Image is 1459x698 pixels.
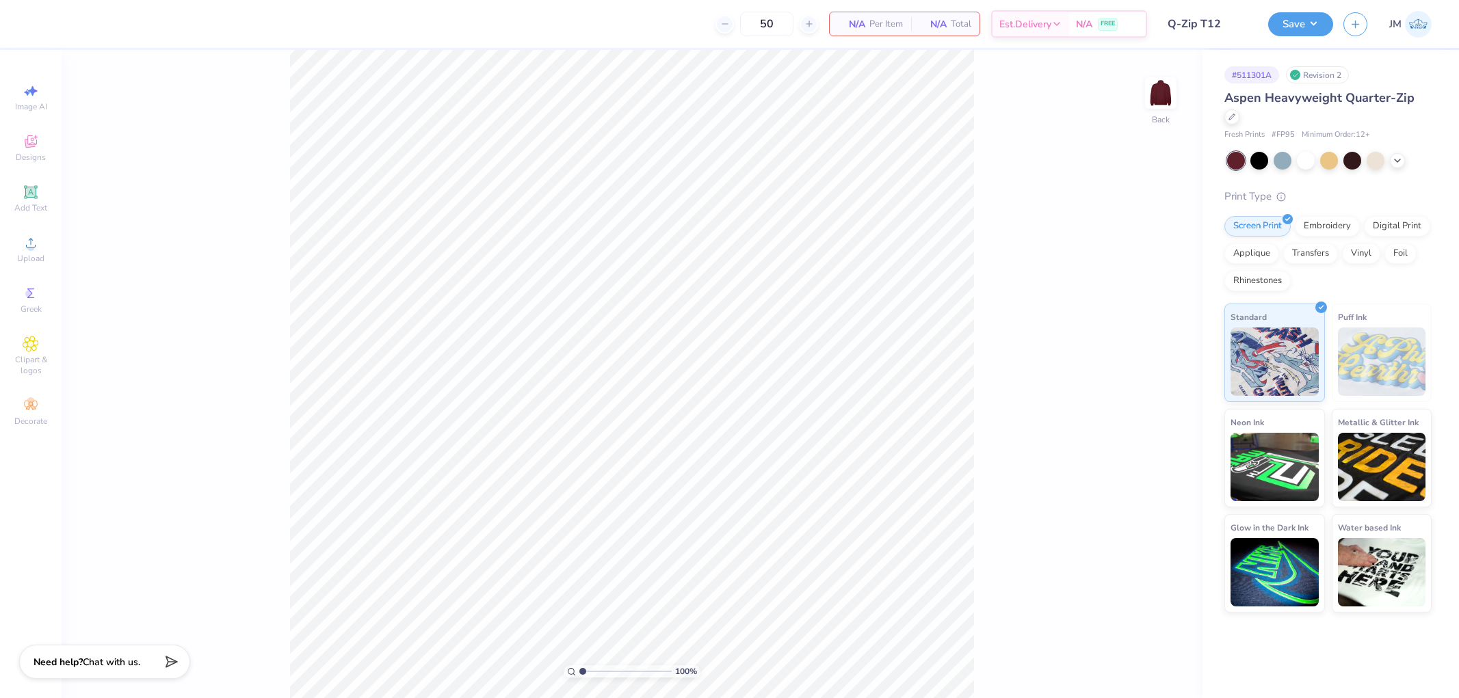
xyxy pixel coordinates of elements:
input: – – [740,12,793,36]
img: Back [1147,79,1174,107]
span: Water based Ink [1338,520,1401,535]
input: Untitled Design [1157,10,1258,38]
span: Decorate [14,416,47,427]
span: Clipart & logos [7,354,55,376]
span: Total [951,17,971,31]
span: Add Text [14,202,47,213]
div: # 511301A [1224,66,1279,83]
span: JM [1389,16,1402,32]
span: 100 % [675,665,697,677]
span: Greek [21,304,42,314]
div: Embroidery [1295,216,1360,237]
span: Standard [1231,310,1267,324]
img: Neon Ink [1231,433,1319,501]
div: Vinyl [1342,243,1380,264]
span: Metallic & Glitter Ink [1338,415,1419,429]
div: Foil [1384,243,1417,264]
span: Designs [16,152,46,163]
span: Neon Ink [1231,415,1264,429]
img: Glow in the Dark Ink [1231,538,1319,606]
div: Back [1152,113,1170,126]
a: JM [1389,11,1432,38]
div: Transfers [1283,243,1338,264]
img: Puff Ink [1338,327,1426,396]
div: Applique [1224,243,1279,264]
span: Fresh Prints [1224,129,1265,141]
span: Per Item [869,17,903,31]
div: Rhinestones [1224,271,1291,291]
button: Save [1268,12,1333,36]
span: # FP95 [1272,129,1295,141]
span: N/A [919,17,947,31]
span: Glow in the Dark Ink [1231,520,1309,535]
span: Minimum Order: 12 + [1302,129,1370,141]
div: Print Type [1224,189,1432,204]
div: Digital Print [1364,216,1430,237]
span: Puff Ink [1338,310,1367,324]
img: Metallic & Glitter Ink [1338,433,1426,501]
img: Standard [1231,327,1319,396]
div: Revision 2 [1286,66,1349,83]
span: Image AI [15,101,47,112]
span: Est. Delivery [999,17,1051,31]
img: Water based Ink [1338,538,1426,606]
strong: Need help? [34,656,83,669]
span: N/A [1076,17,1092,31]
img: Joshua Macky Gaerlan [1405,11,1432,38]
span: Chat with us. [83,656,140,669]
span: FREE [1101,19,1115,29]
div: Screen Print [1224,216,1291,237]
span: N/A [838,17,865,31]
span: Aspen Heavyweight Quarter-Zip [1224,90,1415,106]
span: Upload [17,253,44,264]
